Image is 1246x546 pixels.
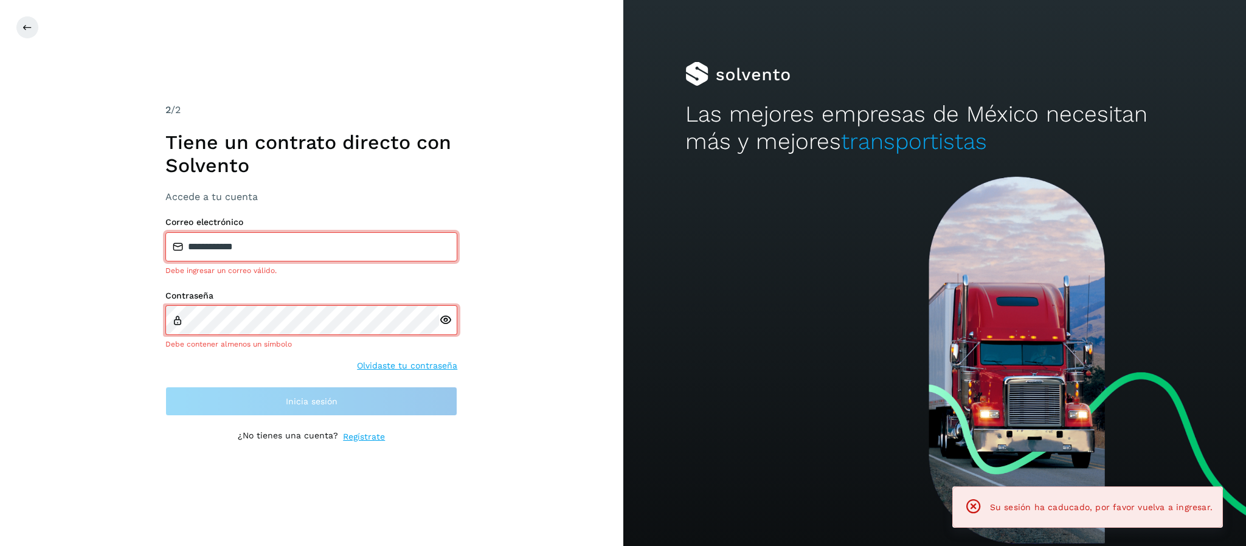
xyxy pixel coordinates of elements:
[165,104,171,116] span: 2
[165,387,457,416] button: Inicia sesión
[165,191,457,202] h3: Accede a tu cuenta
[685,101,1184,155] h2: Las mejores empresas de México necesitan más y mejores
[357,359,457,372] a: Olvidaste tu contraseña
[841,128,987,154] span: transportistas
[165,265,457,276] div: Debe ingresar un correo válido.
[165,217,457,227] label: Correo electrónico
[165,131,457,178] h1: Tiene un contrato directo con Solvento
[165,291,457,301] label: Contraseña
[286,397,337,406] span: Inicia sesión
[165,339,457,350] div: Debe contener almenos un símbolo
[165,103,457,117] div: /2
[238,430,338,443] p: ¿No tienes una cuenta?
[343,430,385,443] a: Regístrate
[990,502,1213,512] span: Su sesión ha caducado, por favor vuelva a ingresar.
